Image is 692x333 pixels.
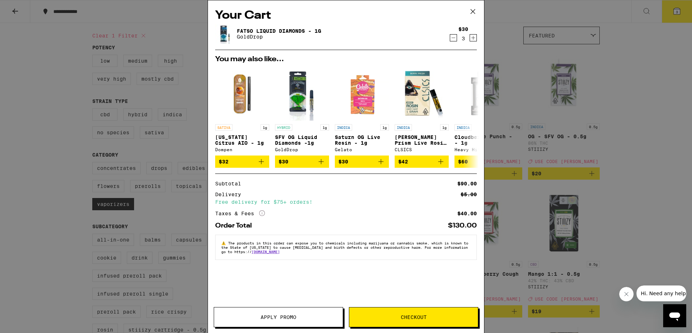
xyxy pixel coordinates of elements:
p: HYBRID [275,124,292,131]
div: $40.00 [457,211,477,216]
button: Add to bag [335,156,389,168]
p: Saturn OG Live Resin - 1g [335,134,389,146]
h2: You may also like... [215,56,477,63]
iframe: Close message [619,287,634,301]
a: Open page for Saturn OG Live Resin - 1g from Gelato [335,67,389,156]
button: Checkout [349,307,478,327]
iframe: Message from company [636,285,686,301]
iframe: Button to launch messaging window [663,304,686,327]
button: Increment [470,34,477,41]
img: Gelato - Saturn OG Live Resin - 1g [335,67,389,121]
button: Decrement [450,34,457,41]
p: INDICA [395,124,412,131]
button: Add to bag [454,156,509,168]
p: SATIVA [215,124,232,131]
img: Heavy Hitters - Cloudberry Ultra - 1g [454,67,509,121]
span: ⚠️ [221,241,228,245]
div: $5.00 [461,192,477,197]
div: GoldDrop [275,147,329,152]
img: GoldDrop - SFV OG Liquid Diamonds -1g [276,67,328,121]
span: $32 [219,159,229,165]
button: Apply Promo [214,307,343,327]
p: INDICA [454,124,472,131]
p: INDICA [335,124,352,131]
a: Fatso Liquid Diamonds - 1g [237,28,321,34]
span: Apply Promo [261,315,296,320]
div: Order Total [215,222,257,229]
div: Free delivery for $75+ orders! [215,199,477,204]
span: $42 [398,159,408,165]
img: Dompen - California Citrus AIO - 1g [215,67,269,121]
img: Fatso Liquid Diamonds - 1g [215,21,235,46]
span: The products in this order can expose you to chemicals including marijuana or cannabis smoke, whi... [221,241,468,254]
span: Hi. Need any help? [4,5,52,11]
span: Checkout [401,315,427,320]
a: [DOMAIN_NAME] [252,249,280,254]
p: 1g [440,124,449,131]
p: GoldDrop [237,34,321,40]
p: SFV OG Liquid Diamonds -1g [275,134,329,146]
a: Open page for Cloudberry Ultra - 1g from Heavy Hitters [454,67,509,156]
div: $130.00 [448,222,477,229]
p: 1g [261,124,269,131]
p: Cloudberry Ultra - 1g [454,134,509,146]
p: [PERSON_NAME] Prism Live Rosin - 1g [395,134,449,146]
p: 1g [380,124,389,131]
div: Dompen [215,147,269,152]
span: $30 [279,159,288,165]
img: CLSICS - Berry Prism Live Rosin - 1g [395,67,449,121]
p: 1g [320,124,329,131]
a: Open page for Berry Prism Live Rosin - 1g from CLSICS [395,67,449,156]
a: Open page for California Citrus AIO - 1g from Dompen [215,67,269,156]
div: $30 [458,26,468,32]
button: Add to bag [215,156,269,168]
button: Add to bag [395,156,449,168]
div: 3 [458,36,468,41]
div: Taxes & Fees [215,210,265,217]
div: CLSICS [395,147,449,152]
span: $60 [458,159,468,165]
div: Gelato [335,147,389,152]
a: Open page for SFV OG Liquid Diamonds -1g from GoldDrop [275,67,329,156]
h2: Your Cart [215,8,477,24]
button: Add to bag [275,156,329,168]
span: $30 [338,159,348,165]
div: Delivery [215,192,246,197]
p: [US_STATE] Citrus AIO - 1g [215,134,269,146]
div: Subtotal [215,181,246,186]
div: Heavy Hitters [454,147,509,152]
div: $90.00 [457,181,477,186]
